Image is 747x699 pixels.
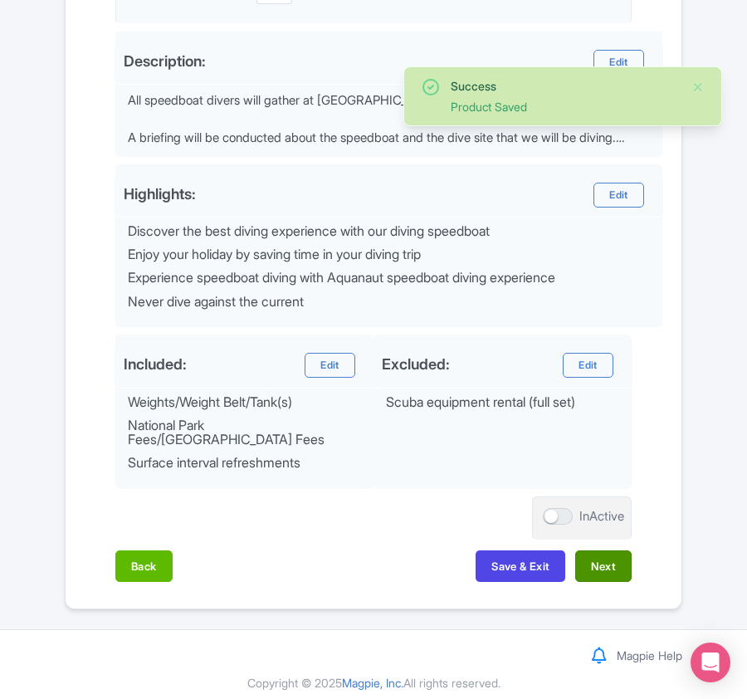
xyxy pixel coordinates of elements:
div: Success [451,77,678,95]
a: Edit [593,50,643,75]
div: Never dive against the current [128,295,653,310]
a: Edit [593,183,643,208]
div: Experience speedboat diving with Aquanaut speedboat diving experience [128,271,653,286]
div: Product Saved [451,98,678,115]
div: Included: [124,355,187,373]
div: Scuba equipment rental (full set) [386,395,622,410]
div: Enjoy your holiday by saving time in your diving trip [128,247,653,262]
div: Copyright © 2025 All rights reserved. [55,674,692,692]
div: Surface interval refreshments [128,456,364,471]
button: Save & Exit [476,550,565,582]
div: Open Intercom Messenger [691,643,730,682]
div: Weights/Weight Belt/Tank(s) [128,395,364,410]
button: Back [115,550,173,582]
div: National Park Fees/[GEOGRAPHIC_DATA] Fees [128,418,364,447]
button: Close [691,77,705,97]
div: Discover the best diving experience with our diving speedboat [128,224,653,239]
div: A briefing will be conducted about the speedboat and the dive site that we will be diving. [128,129,653,148]
a: Edit [305,353,354,378]
a: Magpie Help [617,648,682,662]
div: InActive [579,507,624,526]
a: Edit [563,353,613,378]
div: Excluded: [382,355,450,373]
button: Next [575,550,632,582]
span: Magpie, Inc. [342,676,403,690]
span: Description: [124,52,206,70]
div: Highlights: [124,185,196,203]
div: All speedboat divers will gather at [GEOGRAPHIC_DATA] and will fill the check-in paperwork. [128,91,653,129]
